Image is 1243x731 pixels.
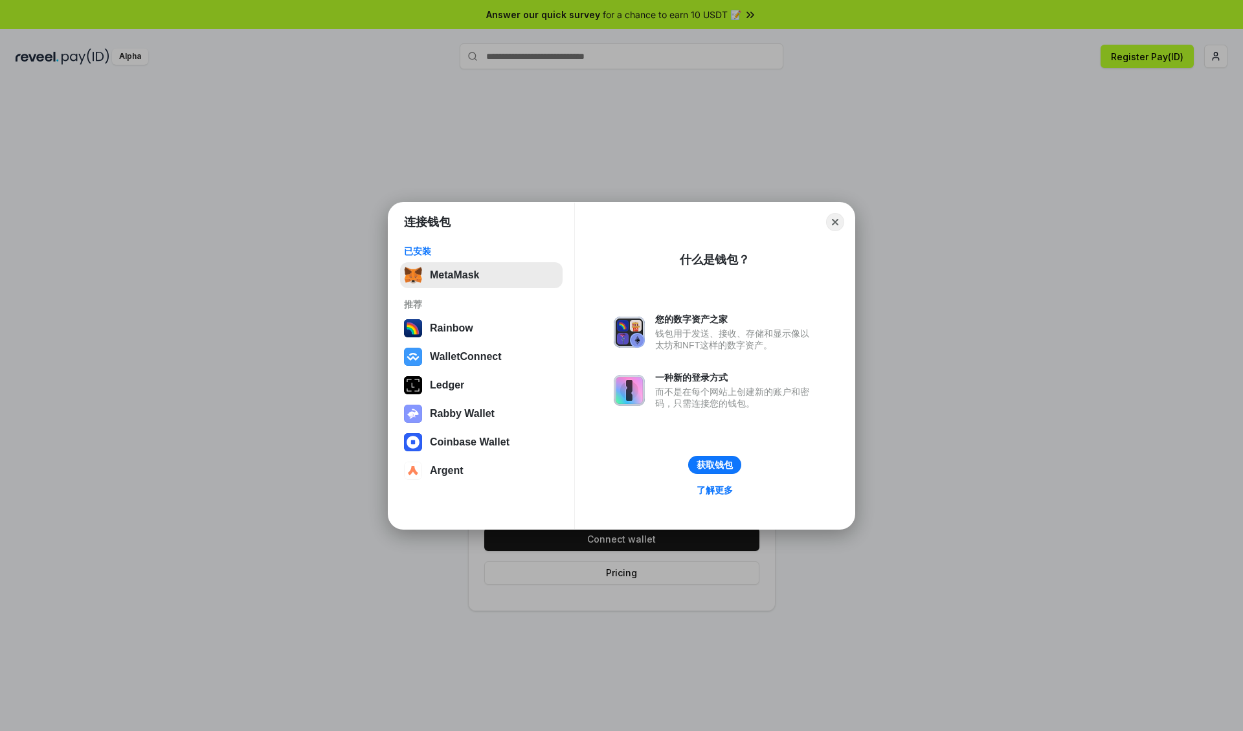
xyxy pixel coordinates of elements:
[400,401,563,427] button: Rabby Wallet
[655,386,816,409] div: 而不是在每个网站上创建新的账户和密码，只需连接您的钱包。
[400,458,563,484] button: Argent
[697,484,733,496] div: 了解更多
[404,348,422,366] img: svg+xml,%3Csvg%20width%3D%2228%22%20height%3D%2228%22%20viewBox%3D%220%200%2028%2028%22%20fill%3D...
[404,266,422,284] img: svg+xml,%3Csvg%20fill%3D%22none%22%20height%3D%2233%22%20viewBox%3D%220%200%2035%2033%22%20width%...
[697,459,733,471] div: 获取钱包
[689,482,741,499] a: 了解更多
[614,317,645,348] img: svg+xml,%3Csvg%20xmlns%3D%22http%3A%2F%2Fwww.w3.org%2F2000%2Fsvg%22%20fill%3D%22none%22%20viewBox...
[655,372,816,383] div: 一种新的登录方式
[655,328,816,351] div: 钱包用于发送、接收、存储和显示像以太坊和NFT这样的数字资产。
[430,269,479,281] div: MetaMask
[400,315,563,341] button: Rainbow
[404,376,422,394] img: svg+xml,%3Csvg%20xmlns%3D%22http%3A%2F%2Fwww.w3.org%2F2000%2Fsvg%22%20width%3D%2228%22%20height%3...
[400,262,563,288] button: MetaMask
[430,408,495,420] div: Rabby Wallet
[430,351,502,363] div: WalletConnect
[404,298,559,310] div: 推荐
[400,344,563,370] button: WalletConnect
[655,313,816,325] div: 您的数字资产之家
[688,456,741,474] button: 获取钱包
[400,372,563,398] button: Ledger
[430,379,464,391] div: Ledger
[826,213,844,231] button: Close
[400,429,563,455] button: Coinbase Wallet
[680,252,750,267] div: 什么是钱包？
[614,375,645,406] img: svg+xml,%3Csvg%20xmlns%3D%22http%3A%2F%2Fwww.w3.org%2F2000%2Fsvg%22%20fill%3D%22none%22%20viewBox...
[404,319,422,337] img: svg+xml,%3Csvg%20width%3D%22120%22%20height%3D%22120%22%20viewBox%3D%220%200%20120%20120%22%20fil...
[430,322,473,334] div: Rainbow
[404,245,559,257] div: 已安装
[404,462,422,480] img: svg+xml,%3Csvg%20width%3D%2228%22%20height%3D%2228%22%20viewBox%3D%220%200%2028%2028%22%20fill%3D...
[404,405,422,423] img: svg+xml,%3Csvg%20xmlns%3D%22http%3A%2F%2Fwww.w3.org%2F2000%2Fsvg%22%20fill%3D%22none%22%20viewBox...
[430,465,464,477] div: Argent
[404,433,422,451] img: svg+xml,%3Csvg%20width%3D%2228%22%20height%3D%2228%22%20viewBox%3D%220%200%2028%2028%22%20fill%3D...
[430,436,510,448] div: Coinbase Wallet
[404,214,451,230] h1: 连接钱包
